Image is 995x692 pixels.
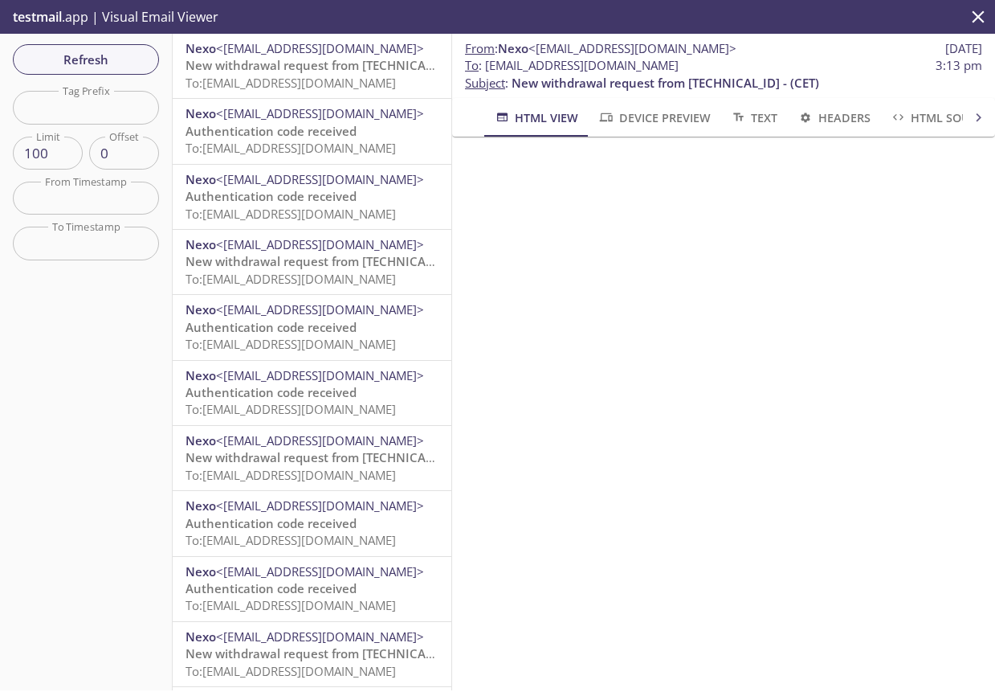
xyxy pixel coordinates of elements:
span: <[EMAIL_ADDRESS][DOMAIN_NAME]> [216,367,424,383]
span: Authentication code received [186,319,357,335]
span: <[EMAIL_ADDRESS][DOMAIN_NAME]> [216,301,424,317]
span: : [465,40,736,57]
span: Subject [465,75,505,91]
span: Headers [797,108,870,128]
span: : [EMAIL_ADDRESS][DOMAIN_NAME] [465,57,679,74]
span: <[EMAIL_ADDRESS][DOMAIN_NAME]> [216,629,424,645]
span: New withdrawal request from [TECHNICAL_ID] - (CET) [186,57,493,73]
span: Nexo [186,171,216,187]
span: To: [EMAIL_ADDRESS][DOMAIN_NAME] [186,597,396,613]
span: Authentication code received [186,580,357,596]
span: <[EMAIL_ADDRESS][DOMAIN_NAME]> [216,171,424,187]
span: <[EMAIL_ADDRESS][DOMAIN_NAME]> [216,432,424,448]
span: Nexo [186,301,216,317]
span: Nexo [186,432,216,448]
span: Refresh [26,49,146,70]
span: Nexo [186,498,216,514]
span: Authentication code received [186,188,357,204]
span: New withdrawal request from [TECHNICAL_ID] - (CET) [186,449,493,465]
span: New withdrawal request from [TECHNICAL_ID] - (CET) [512,75,819,91]
span: To [465,57,479,73]
span: From [465,40,495,56]
span: To: [EMAIL_ADDRESS][DOMAIN_NAME] [186,663,396,679]
div: Nexo<[EMAIL_ADDRESS][DOMAIN_NAME]>Authentication code receivedTo:[EMAIL_ADDRESS][DOMAIN_NAME] [173,361,451,425]
span: To: [EMAIL_ADDRESS][DOMAIN_NAME] [186,401,396,417]
span: To: [EMAIL_ADDRESS][DOMAIN_NAME] [186,467,396,483]
span: To: [EMAIL_ADDRESS][DOMAIN_NAME] [186,532,396,548]
div: Nexo<[EMAIL_ADDRESS][DOMAIN_NAME]>Authentication code receivedTo:[EMAIL_ADDRESS][DOMAIN_NAME] [173,295,451,359]
span: New withdrawal request from [TECHNICAL_ID] - (CET) [186,645,493,661]
span: Nexo [186,40,216,56]
span: HTML Source [890,108,991,128]
div: Nexo<[EMAIL_ADDRESS][DOMAIN_NAME]>New withdrawal request from [TECHNICAL_ID] - (CET)To:[EMAIL_ADD... [173,34,451,98]
span: To: [EMAIL_ADDRESS][DOMAIN_NAME] [186,271,396,287]
span: Nexo [186,563,216,579]
span: To: [EMAIL_ADDRESS][DOMAIN_NAME] [186,336,396,352]
span: <[EMAIL_ADDRESS][DOMAIN_NAME]> [216,563,424,579]
div: Nexo<[EMAIL_ADDRESS][DOMAIN_NAME]>Authentication code receivedTo:[EMAIL_ADDRESS][DOMAIN_NAME] [173,491,451,555]
span: testmail [13,8,62,26]
span: 3:13 pm [936,57,982,74]
span: <[EMAIL_ADDRESS][DOMAIN_NAME]> [216,105,424,121]
span: HTML View [494,108,578,128]
div: Nexo<[EMAIL_ADDRESS][DOMAIN_NAME]>New withdrawal request from [TECHNICAL_ID] - (CET)To:[EMAIL_ADD... [173,230,451,294]
span: New withdrawal request from [TECHNICAL_ID] - (CET) [186,253,493,269]
span: <[EMAIL_ADDRESS][DOMAIN_NAME]> [216,236,424,252]
button: Refresh [13,44,159,75]
span: Authentication code received [186,123,357,139]
div: Nexo<[EMAIL_ADDRESS][DOMAIN_NAME]>Authentication code receivedTo:[EMAIL_ADDRESS][DOMAIN_NAME] [173,165,451,229]
div: Nexo<[EMAIL_ADDRESS][DOMAIN_NAME]>Authentication code receivedTo:[EMAIL_ADDRESS][DOMAIN_NAME] [173,99,451,163]
div: Nexo<[EMAIL_ADDRESS][DOMAIN_NAME]>New withdrawal request from [TECHNICAL_ID] - (CET)To:[EMAIL_ADD... [173,426,451,490]
span: To: [EMAIL_ADDRESS][DOMAIN_NAME] [186,75,396,91]
span: To: [EMAIL_ADDRESS][DOMAIN_NAME] [186,206,396,222]
span: <[EMAIL_ADDRESS][DOMAIN_NAME]> [216,498,424,514]
span: Nexo [498,40,528,56]
span: Authentication code received [186,384,357,400]
p: : [465,57,982,92]
span: Nexo [186,367,216,383]
span: <[EMAIL_ADDRESS][DOMAIN_NAME]> [216,40,424,56]
span: Authentication code received [186,515,357,531]
span: Nexo [186,105,216,121]
span: Text [730,108,777,128]
span: Nexo [186,629,216,645]
div: Nexo<[EMAIL_ADDRESS][DOMAIN_NAME]>Authentication code receivedTo:[EMAIL_ADDRESS][DOMAIN_NAME] [173,557,451,621]
div: Nexo<[EMAIL_ADDRESS][DOMAIN_NAME]>New withdrawal request from [TECHNICAL_ID] - (CET)To:[EMAIL_ADD... [173,622,451,686]
span: [DATE] [945,40,982,57]
span: Nexo [186,236,216,252]
span: <[EMAIL_ADDRESS][DOMAIN_NAME]> [528,40,736,56]
span: Device Preview [597,108,710,128]
span: To: [EMAIL_ADDRESS][DOMAIN_NAME] [186,140,396,156]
